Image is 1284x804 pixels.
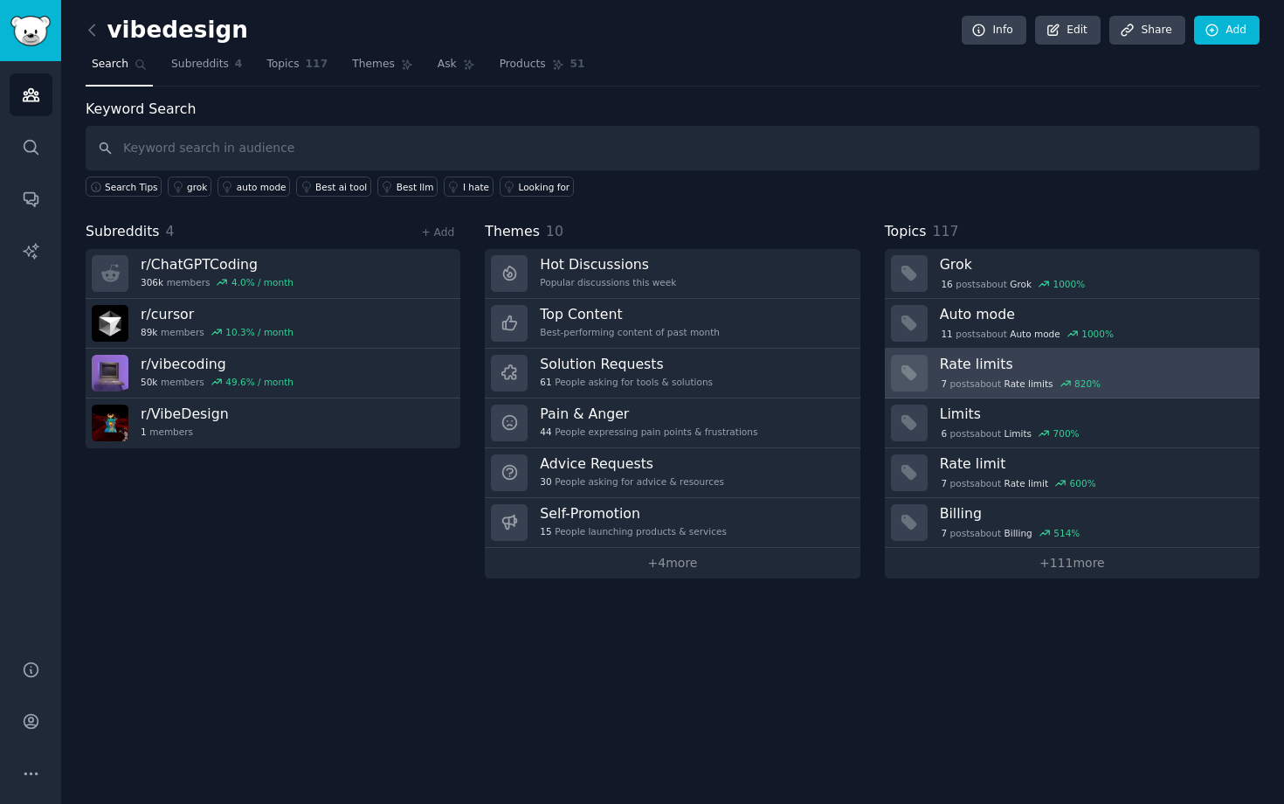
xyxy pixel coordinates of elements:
h3: Limits [940,405,1247,423]
img: GummySearch logo [10,16,51,46]
a: Top ContentBest-performing content of past month [485,299,859,349]
span: 6 [941,427,947,440]
a: Auto mode11postsaboutAuto mode1000% [885,299,1260,349]
span: 30 [540,475,551,488]
h3: Top Content [540,305,720,323]
span: 117 [932,223,958,239]
div: auto mode [237,181,286,193]
a: Looking for [500,177,574,197]
div: members [141,276,293,288]
div: Looking for [519,181,570,193]
a: Add [1194,16,1260,45]
a: Self-Promotion15People launching products & services [485,498,859,548]
div: members [141,376,293,388]
span: 10 [546,223,563,239]
a: Pain & Anger44People expressing pain points & frustrations [485,399,859,448]
span: Subreddits [86,221,160,243]
div: 514 % [1053,527,1080,539]
a: Rate limits7postsaboutRate limits820% [885,349,1260,399]
span: 4 [166,223,175,239]
a: Info [962,16,1026,45]
a: r/vibecoding50kmembers49.6% / month [86,349,460,399]
span: Search [92,57,128,73]
a: Edit [1035,16,1101,45]
span: 4 [235,57,243,73]
div: 820 % [1074,378,1101,390]
a: grok [168,177,211,197]
a: Best llm [377,177,438,197]
div: People asking for advice & resources [540,475,724,488]
a: r/VibeDesign1members [86,399,460,448]
span: 117 [306,57,328,73]
div: Best llm [397,181,434,193]
a: Solution Requests61People asking for tools & solutions [485,349,859,399]
div: People asking for tools & solutions [540,376,713,388]
span: 89k [141,326,157,338]
div: members [141,326,293,338]
a: +111more [885,548,1260,579]
span: 306k [141,276,163,288]
div: 4.0 % / month [231,276,293,288]
a: Grok16postsaboutGrok1000% [885,249,1260,299]
h3: r/ cursor [141,305,293,323]
span: Grok [1010,278,1032,290]
a: Billing7postsaboutBilling514% [885,498,1260,548]
div: grok [187,181,207,193]
div: People launching products & services [540,525,727,537]
a: Search [86,51,153,87]
div: members [141,426,229,438]
img: VibeDesign [92,405,128,441]
a: r/cursor89kmembers10.3% / month [86,299,460,349]
div: Best ai tool [315,181,367,193]
span: Topics [266,57,299,73]
div: 700 % [1053,427,1080,440]
span: Themes [485,221,540,243]
a: + Add [421,226,454,239]
span: 44 [540,426,551,438]
div: 1000 % [1053,278,1085,290]
div: I hate [463,181,489,193]
div: Best-performing content of past month [540,326,720,338]
div: post s about [940,376,1102,392]
div: 1000 % [1081,328,1114,340]
h3: Rate limits [940,355,1247,373]
h3: Hot Discussions [540,255,676,274]
img: vibecoding [92,355,128,392]
a: Advice Requests30People asking for advice & resources [485,448,859,498]
span: 7 [941,477,947,489]
span: 11 [941,328,952,340]
h3: Solution Requests [540,355,713,373]
a: Products51 [494,51,591,87]
h2: vibedesign [86,17,248,45]
span: 15 [540,525,551,537]
span: Subreddits [171,57,229,73]
div: post s about [940,276,1087,292]
a: Subreddits4 [165,51,248,87]
div: 10.3 % / month [225,326,293,338]
span: 7 [941,378,947,390]
label: Keyword Search [86,100,196,117]
h3: Advice Requests [540,454,724,473]
div: post s about [940,426,1081,441]
div: 49.6 % / month [225,376,293,388]
div: post s about [940,475,1098,491]
span: Products [500,57,546,73]
span: 51 [570,57,585,73]
a: Best ai tool [296,177,371,197]
div: post s about [940,525,1081,541]
span: 16 [941,278,952,290]
a: r/ChatGPTCoding306kmembers4.0% / month [86,249,460,299]
div: People expressing pain points & frustrations [540,426,757,438]
span: 7 [941,527,947,539]
div: 600 % [1070,477,1096,489]
a: Rate limit7postsaboutRate limit600% [885,448,1260,498]
span: Ask [438,57,457,73]
span: Limits [1004,427,1032,440]
div: post s about [940,326,1115,342]
a: Themes [346,51,419,87]
a: I hate [444,177,494,197]
button: Search Tips [86,177,162,197]
span: Billing [1004,527,1032,539]
span: Themes [352,57,395,73]
a: Share [1109,16,1184,45]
